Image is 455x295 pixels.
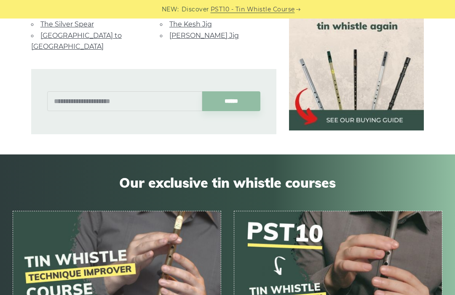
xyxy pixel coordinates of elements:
[13,175,442,191] span: Our exclusive tin whistle courses
[169,32,239,40] a: [PERSON_NAME] Jig
[162,5,179,14] span: NEW:
[31,32,122,50] a: [GEOGRAPHIC_DATA] to [GEOGRAPHIC_DATA]
[169,20,212,28] a: The Kesh Jig
[182,5,209,14] span: Discover
[40,20,94,28] a: The Silver Spear
[211,5,295,14] a: PST10 - Tin Whistle Course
